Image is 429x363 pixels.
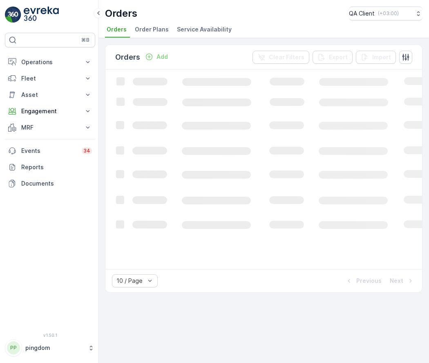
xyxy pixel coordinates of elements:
[372,53,391,61] p: Import
[21,123,79,132] p: MRF
[389,276,416,286] button: Next
[24,7,59,23] img: logo_light-DOdMpM7g.png
[83,148,90,154] p: 34
[329,53,348,61] p: Export
[5,70,95,87] button: Fleet
[356,51,396,64] button: Import
[21,163,92,171] p: Reports
[115,52,140,63] p: Orders
[21,91,79,99] p: Asset
[25,344,84,352] p: pingdom
[156,53,168,61] p: Add
[135,25,169,34] span: Order Plans
[313,51,353,64] button: Export
[5,143,95,159] a: Events34
[177,25,232,34] span: Service Availability
[5,339,95,356] button: PPpingdom
[344,276,382,286] button: Previous
[349,7,422,20] button: QA Client(+03:00)
[107,25,127,34] span: Orders
[356,277,382,285] p: Previous
[7,341,20,354] div: PP
[5,119,95,136] button: MRF
[5,7,21,23] img: logo
[5,333,95,338] span: v 1.50.1
[5,87,95,103] button: Asset
[21,147,77,155] p: Events
[142,52,171,62] button: Add
[21,107,79,115] p: Engagement
[5,54,95,70] button: Operations
[21,74,79,83] p: Fleet
[105,7,137,20] p: Orders
[390,277,403,285] p: Next
[5,159,95,175] a: Reports
[5,103,95,119] button: Engagement
[252,51,309,64] button: Clear Filters
[378,10,399,17] p: ( +03:00 )
[81,37,89,43] p: ⌘B
[269,53,304,61] p: Clear Filters
[21,58,79,66] p: Operations
[5,175,95,192] a: Documents
[349,9,375,18] p: QA Client
[21,179,92,188] p: Documents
